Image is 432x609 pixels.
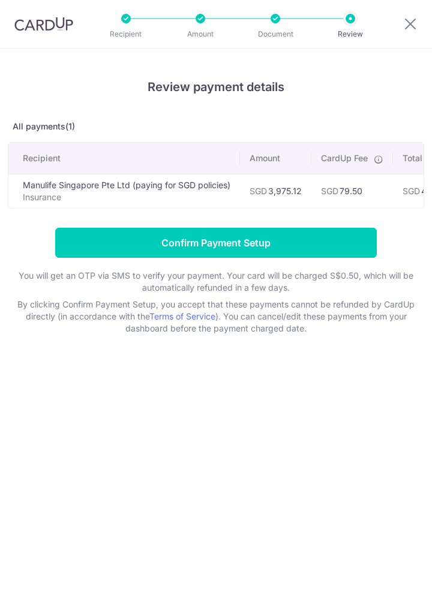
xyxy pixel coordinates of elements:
h4: Review payment details [8,77,424,97]
span: SGD [321,186,338,196]
td: 79.50 [311,174,393,208]
input: Confirm Payment Setup [55,228,377,258]
p: All payments(1) [8,120,424,132]
a: Terms of Service [149,311,215,321]
p: By clicking Confirm Payment Setup, you accept that these payments cannot be refunded by CardUp di... [8,299,424,334]
th: Amount [240,143,311,174]
td: 3,975.12 [240,174,311,208]
p: Review [326,28,374,40]
p: Amount [176,28,224,40]
p: Insurance [23,191,230,203]
p: You will get an OTP via SMS to verify your payment. Your card will be charged S$0.50, which will ... [8,270,424,294]
th: Recipient [8,143,240,174]
p: Recipient [102,28,150,40]
td: Manulife Singapore Pte Ltd (paying for SGD policies) [8,174,240,208]
span: SGD [403,186,420,196]
img: CardUp [14,17,73,31]
p: Document [251,28,299,40]
span: CardUp Fee [321,152,368,164]
span: SGD [250,186,267,196]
